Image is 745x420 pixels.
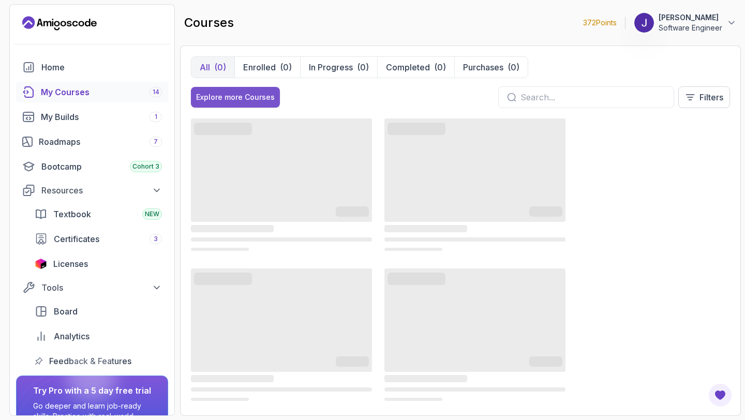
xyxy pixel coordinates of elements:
[41,61,162,73] div: Home
[28,204,168,224] a: textbook
[16,107,168,127] a: builds
[16,57,168,78] a: home
[191,116,372,254] div: card loading ui
[191,248,249,251] span: ‌
[659,12,722,23] p: [PERSON_NAME]
[194,125,252,133] span: ‌
[377,57,454,78] button: Completed(0)
[35,259,47,269] img: jetbrains icon
[214,61,226,73] div: (0)
[384,268,565,372] span: ‌
[384,118,565,222] span: ‌
[708,383,733,408] button: Open Feedback Button
[463,61,503,73] p: Purchases
[41,160,162,173] div: Bootcamp
[28,301,168,322] a: board
[357,61,369,73] div: (0)
[145,210,159,218] span: NEW
[53,258,88,270] span: Licenses
[309,61,353,73] p: In Progress
[28,229,168,249] a: certificates
[41,111,162,123] div: My Builds
[184,14,234,31] h2: courses
[243,61,276,73] p: Enrolled
[508,61,519,73] div: (0)
[194,275,252,283] span: ‌
[16,156,168,177] a: bootcamp
[28,326,168,347] a: analytics
[634,13,654,33] img: user profile image
[520,91,665,103] input: Search...
[16,181,168,200] button: Resources
[191,375,274,382] span: ‌
[191,118,372,222] span: ‌
[22,15,97,32] a: Landing page
[529,358,562,367] span: ‌
[191,57,234,78] button: All(0)
[191,237,372,242] span: ‌
[155,113,157,121] span: 1
[659,23,722,33] p: Software Engineer
[28,351,168,371] a: feedback
[154,235,158,243] span: 3
[49,355,131,367] span: Feedback & Features
[191,387,372,392] span: ‌
[384,375,467,382] span: ‌
[388,275,445,283] span: ‌
[384,248,442,251] span: ‌
[678,86,730,108] button: Filters
[634,12,737,33] button: user profile image[PERSON_NAME]Software Engineer
[191,225,274,232] span: ‌
[384,266,565,404] div: card loading ui
[384,237,565,242] span: ‌
[234,57,300,78] button: Enrolled(0)
[16,82,168,102] a: courses
[132,162,159,171] span: Cohort 3
[336,208,369,217] span: ‌
[39,136,162,148] div: Roadmaps
[280,61,292,73] div: (0)
[300,57,377,78] button: In Progress(0)
[41,281,162,294] div: Tools
[336,358,369,367] span: ‌
[54,330,90,342] span: Analytics
[434,61,446,73] div: (0)
[384,225,467,232] span: ‌
[386,61,430,73] p: Completed
[54,233,99,245] span: Certificates
[191,398,249,401] span: ‌
[53,208,91,220] span: Textbook
[191,268,372,372] span: ‌
[41,86,162,98] div: My Courses
[196,92,275,102] div: Explore more Courses
[54,305,78,318] span: Board
[384,387,565,392] span: ‌
[16,278,168,297] button: Tools
[583,18,617,28] p: 372 Points
[16,131,168,152] a: roadmaps
[529,208,562,217] span: ‌
[699,91,723,103] p: Filters
[153,88,159,96] span: 14
[28,253,168,274] a: licenses
[41,184,162,197] div: Resources
[154,138,158,146] span: 7
[384,116,565,254] div: card loading ui
[384,398,442,401] span: ‌
[191,266,372,404] div: card loading ui
[191,87,280,108] button: Explore more Courses
[200,61,210,73] p: All
[454,57,528,78] button: Purchases(0)
[388,125,445,133] span: ‌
